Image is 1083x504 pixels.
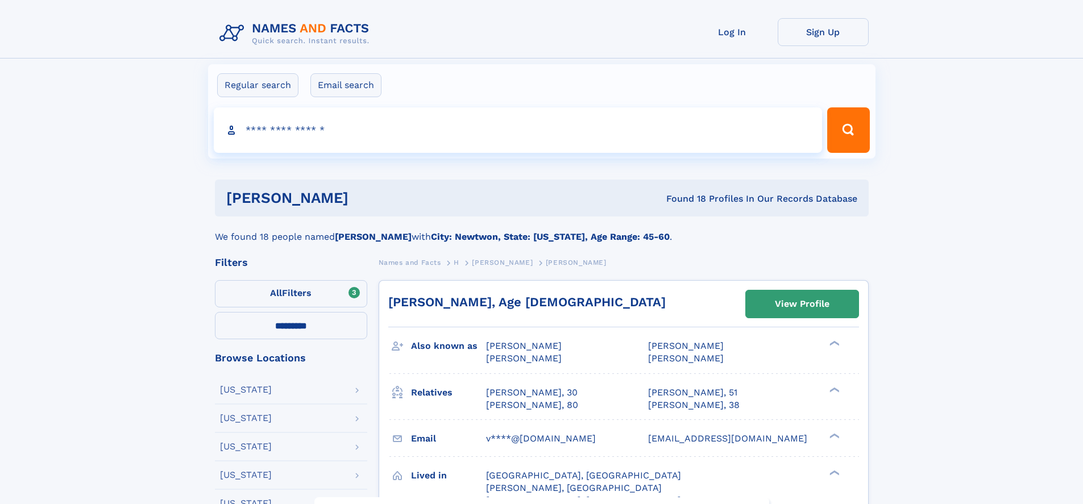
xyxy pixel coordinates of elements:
[215,353,367,363] div: Browse Locations
[411,383,486,402] h3: Relatives
[215,257,367,268] div: Filters
[431,231,670,242] b: City: Newtwon, State: [US_STATE], Age Range: 45-60
[746,290,858,318] a: View Profile
[215,18,379,49] img: Logo Names and Facts
[335,231,412,242] b: [PERSON_NAME]
[270,288,282,298] span: All
[214,107,823,153] input: search input
[220,470,272,480] div: [US_STATE]
[379,255,441,269] a: Names and Facts
[486,470,681,481] span: [GEOGRAPHIC_DATA], [GEOGRAPHIC_DATA]
[215,280,367,307] label: Filters
[486,353,562,364] span: [PERSON_NAME]
[220,385,272,394] div: [US_STATE]
[411,336,486,356] h3: Also known as
[472,259,533,266] span: [PERSON_NAME]
[226,191,508,205] h1: [PERSON_NAME]
[486,340,562,351] span: [PERSON_NAME]
[486,482,662,493] span: [PERSON_NAME], [GEOGRAPHIC_DATA]
[775,291,829,317] div: View Profile
[215,216,869,244] div: We found 18 people named with .
[648,353,724,364] span: [PERSON_NAME]
[648,433,807,444] span: [EMAIL_ADDRESS][DOMAIN_NAME]
[220,414,272,423] div: [US_STATE]
[827,386,840,393] div: ❯
[648,340,724,351] span: [PERSON_NAME]
[827,432,840,439] div: ❯
[827,469,840,476] div: ❯
[454,259,459,266] span: H
[827,340,840,347] div: ❯
[648,386,737,399] a: [PERSON_NAME], 51
[486,386,578,399] a: [PERSON_NAME], 30
[472,255,533,269] a: [PERSON_NAME]
[507,193,857,205] div: Found 18 Profiles In Our Records Database
[217,73,298,97] label: Regular search
[388,295,666,309] a: [PERSON_NAME], Age [DEMOGRAPHIC_DATA]
[454,255,459,269] a: H
[411,466,486,485] h3: Lived in
[546,259,607,266] span: [PERSON_NAME]
[648,399,740,411] a: [PERSON_NAME], 38
[827,107,869,153] button: Search Button
[687,18,778,46] a: Log In
[411,429,486,448] h3: Email
[486,399,578,411] a: [PERSON_NAME], 80
[310,73,381,97] label: Email search
[778,18,869,46] a: Sign Up
[220,442,272,451] div: [US_STATE]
